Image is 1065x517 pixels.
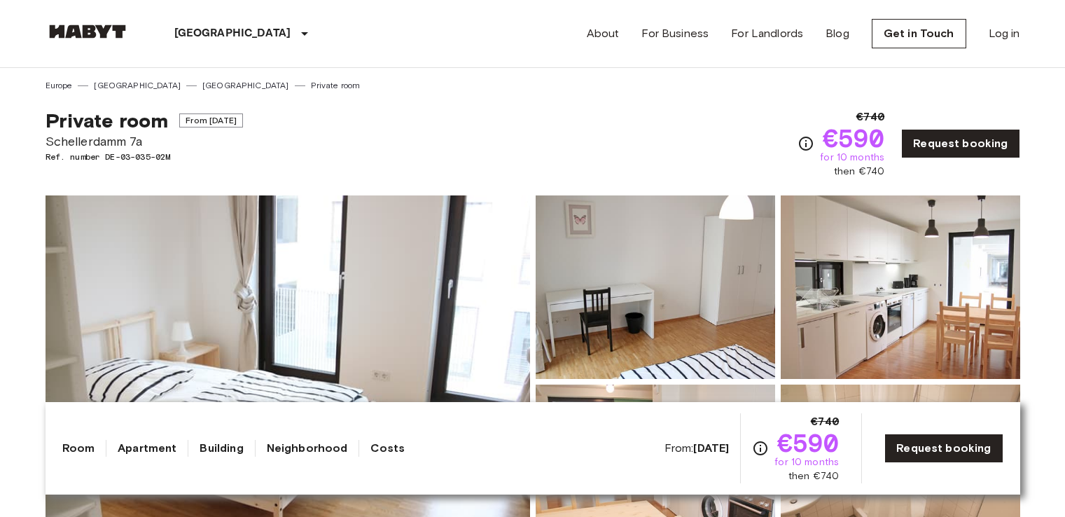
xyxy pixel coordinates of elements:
svg: Check cost overview for full price breakdown. Please note that discounts apply to new joiners onl... [798,135,814,152]
span: €740 [856,109,885,125]
span: From: [664,441,730,456]
a: Room [62,440,95,457]
a: For Landlords [731,25,803,42]
img: Picture of unit DE-03-035-02M [781,195,1020,379]
a: Building [200,440,243,457]
a: [GEOGRAPHIC_DATA] [202,79,289,92]
span: €590 [823,125,885,151]
span: then €740 [834,165,884,179]
a: [GEOGRAPHIC_DATA] [94,79,181,92]
img: Picture of unit DE-03-035-02M [536,195,775,379]
a: Private room [311,79,361,92]
span: Ref. number DE-03-035-02M [46,151,243,163]
span: then €740 [788,469,839,483]
span: From [DATE] [179,113,243,127]
a: Europe [46,79,73,92]
a: Get in Touch [872,19,966,48]
a: For Business [641,25,709,42]
p: [GEOGRAPHIC_DATA] [174,25,291,42]
img: Habyt [46,25,130,39]
a: Apartment [118,440,176,457]
a: Blog [826,25,849,42]
b: [DATE] [693,441,729,455]
a: Request booking [901,129,1019,158]
a: Neighborhood [267,440,348,457]
span: Schellerdamm 7a [46,132,243,151]
span: for 10 months [774,455,839,469]
a: Costs [370,440,405,457]
span: for 10 months [820,151,884,165]
a: About [587,25,620,42]
a: Log in [989,25,1020,42]
svg: Check cost overview for full price breakdown. Please note that discounts apply to new joiners onl... [752,440,769,457]
span: €590 [777,430,840,455]
span: €740 [811,413,840,430]
a: Request booking [884,434,1003,463]
span: Private room [46,109,169,132]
